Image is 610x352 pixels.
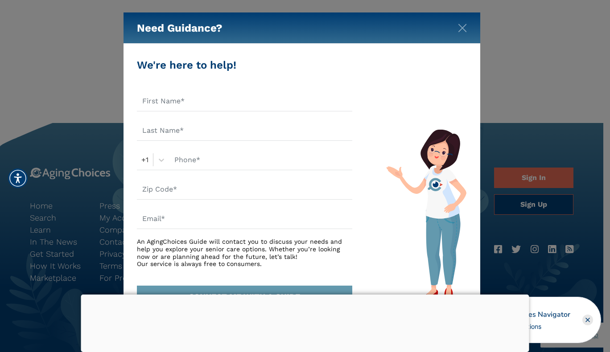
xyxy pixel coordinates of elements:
[137,179,352,200] input: Zip Code*
[458,24,467,33] img: modal-close.svg
[137,286,352,307] button: CONNECT ME WITH A GUIDE
[137,57,352,73] div: We're here to help!
[458,22,467,31] button: Close
[582,315,593,325] div: Close
[169,150,352,170] input: Phone*
[137,209,352,229] input: Email*
[137,12,223,44] h5: Need Guidance?
[386,129,466,307] img: match-guide-form.svg
[490,309,570,320] div: AgingChoices Navigator
[490,322,570,331] div: See more options
[137,91,352,111] input: First Name*
[81,295,529,350] iframe: Advertisement
[137,120,352,141] input: Last Name*
[8,168,28,188] div: Accessibility Menu
[137,238,352,268] div: An AgingChoices Guide will contact you to discuss your needs and help you explore your senior car...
